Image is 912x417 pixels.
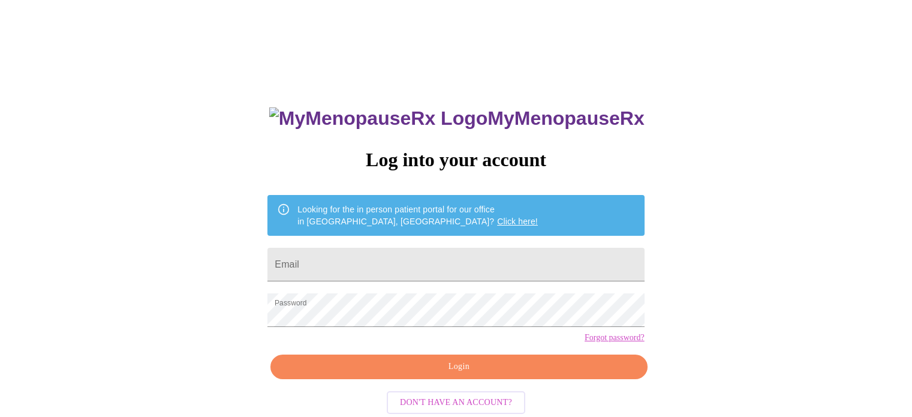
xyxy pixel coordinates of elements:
img: MyMenopauseRx Logo [269,107,487,130]
h3: MyMenopauseRx [269,107,645,130]
button: Login [270,355,647,379]
a: Forgot password? [585,333,645,343]
button: Don't have an account? [387,391,525,415]
a: Click here! [497,217,538,226]
span: Don't have an account? [400,395,512,410]
h3: Log into your account [267,149,644,171]
span: Login [284,359,633,374]
div: Looking for the in person patient portal for our office in [GEOGRAPHIC_DATA], [GEOGRAPHIC_DATA]? [297,199,538,232]
a: Don't have an account? [384,396,528,406]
